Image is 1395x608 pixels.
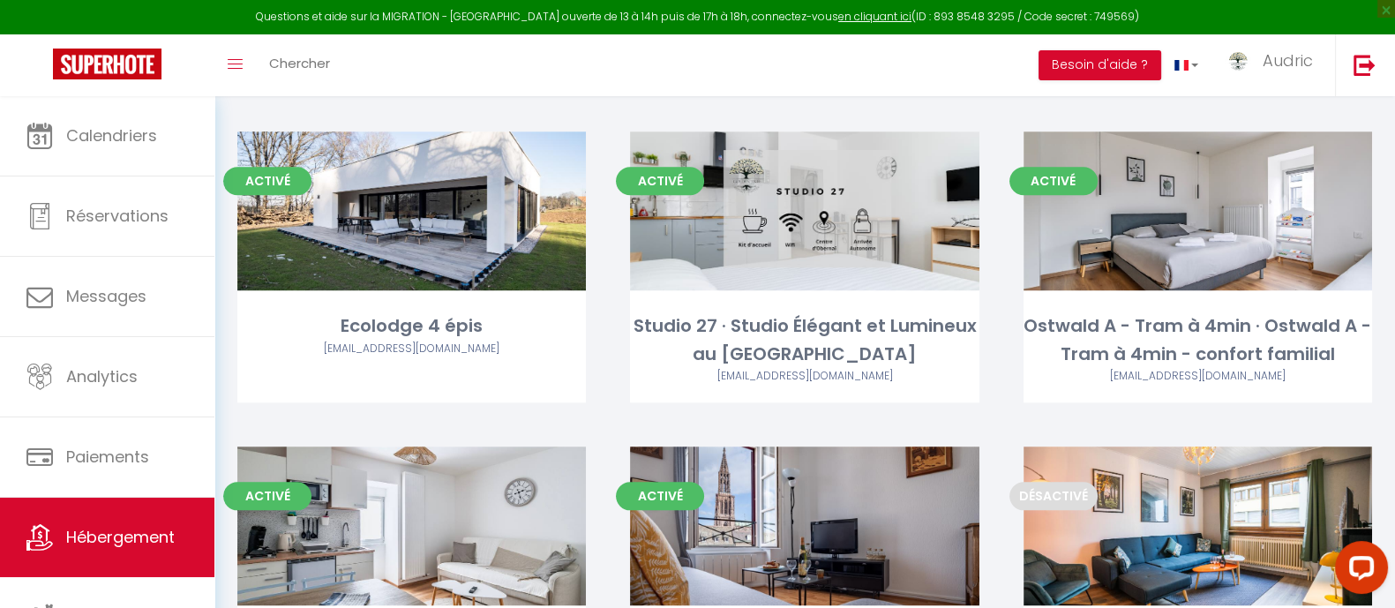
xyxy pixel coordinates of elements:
[53,49,161,79] img: Super Booking
[66,205,169,227] span: Réservations
[1354,54,1376,76] img: logout
[66,446,149,468] span: Paiements
[66,124,157,146] span: Calendriers
[1321,534,1395,608] iframe: LiveChat chat widget
[1144,193,1250,229] a: Editer
[1024,368,1372,385] div: Airbnb
[237,341,586,357] div: Airbnb
[1009,167,1098,195] span: Activé
[1263,49,1313,71] span: Audric
[1024,312,1372,368] div: Ostwald A - Tram à 4min · Ostwald A - Tram à 4min - confort familial
[223,167,311,195] span: Activé
[237,312,586,340] div: Ecolodge 4 épis
[630,312,979,368] div: Studio 27 · Studio Élégant et Lumineux au [GEOGRAPHIC_DATA]
[616,167,704,195] span: Activé
[838,9,911,24] a: en cliquant ici
[752,193,858,229] a: Editer
[752,508,858,544] a: Editer
[1039,50,1161,80] button: Besoin d'aide ?
[1144,508,1250,544] a: Editer
[630,368,979,385] div: Airbnb
[269,54,330,72] span: Chercher
[66,526,175,548] span: Hébergement
[223,482,311,510] span: Activé
[359,193,465,229] a: Editer
[359,508,465,544] a: Editer
[616,482,704,510] span: Activé
[1225,50,1251,72] img: ...
[1009,482,1098,510] span: Désactivé
[66,285,146,307] span: Messages
[66,365,138,387] span: Analytics
[1211,34,1335,96] a: ... Audric
[256,34,343,96] a: Chercher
